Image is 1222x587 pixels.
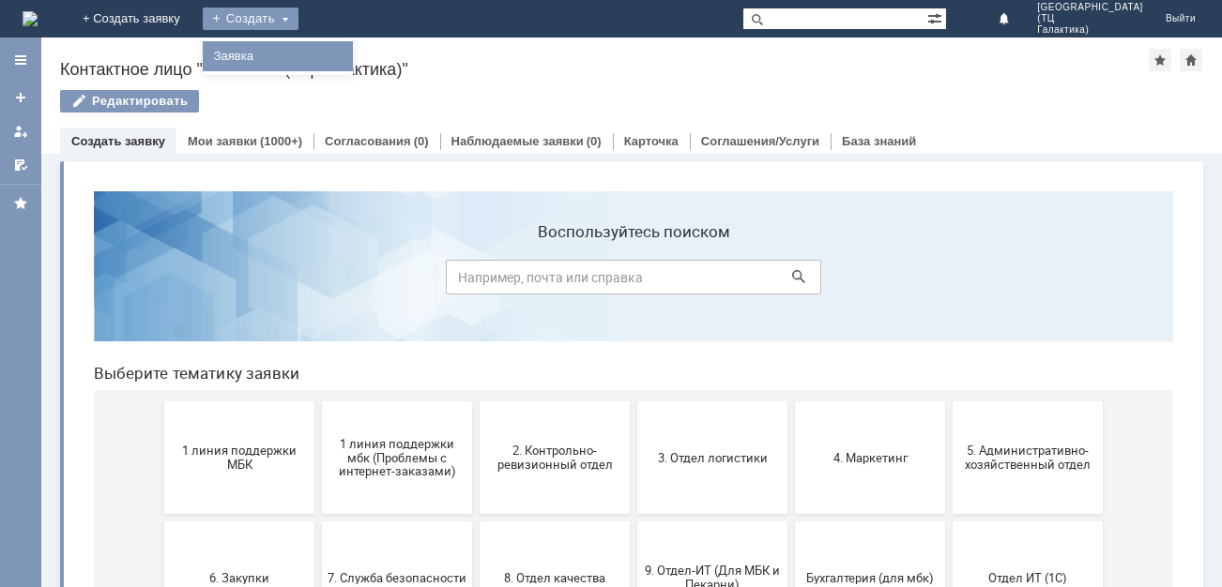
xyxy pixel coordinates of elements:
[1037,13,1143,24] span: (ТЦ
[414,134,429,148] div: (0)
[716,465,866,578] button: Это соглашение не активно!
[243,465,393,578] button: Отдел-ИТ (Офис)
[587,134,602,148] div: (0)
[249,514,388,528] span: Отдел-ИТ (Офис)
[91,507,230,535] span: Отдел-ИТ (Битрикс24 и CRM)
[325,134,411,148] a: Согласования
[874,345,1024,458] button: Отдел ИТ (1С)
[927,8,946,26] span: Расширенный поиск
[243,225,393,338] button: 1 линия поддержки мбк (Проблемы с интернет-заказами)
[60,60,1149,79] div: Контактное лицо "Смоленск (ТЦ Галактика)"
[401,345,551,458] button: 8. Отдел качества
[1180,49,1202,71] div: Сделать домашней страницей
[701,134,819,148] a: Соглашения/Услуги
[842,134,916,148] a: База знаний
[85,345,236,458] button: 6. Закупки
[722,507,861,535] span: Это соглашение не активно!
[71,134,165,148] a: Создать заявку
[716,225,866,338] button: 4. Маркетинг
[6,83,36,113] a: Создать заявку
[91,394,230,408] span: 6. Закупки
[879,500,1018,542] span: [PERSON_NAME]. Услуги ИТ для МБК (оформляет L1)
[564,387,703,415] span: 9. Отдел-ИТ (Для МБК и Пекарни)
[1149,49,1171,71] div: Добавить в избранное
[874,465,1024,578] button: [PERSON_NAME]. Услуги ИТ для МБК (оформляет L1)
[451,134,584,148] a: Наблюдаемые заявки
[401,225,551,338] button: 2. Контрольно-ревизионный отдел
[1037,24,1143,36] span: Галактика)
[85,225,236,338] button: 1 линия поддержки МБК
[716,345,866,458] button: Бухгалтерия (для мбк)
[406,267,545,295] span: 2. Контрольно-ревизионный отдел
[260,134,302,148] div: (1000+)
[558,465,709,578] button: Франчайзинг
[203,8,298,30] div: Создать
[243,345,393,458] button: 7. Служба безопасности
[91,267,230,295] span: 1 линия поддержки МБК
[6,150,36,180] a: Мои согласования
[564,514,703,528] span: Франчайзинг
[249,260,388,302] span: 1 линия поддержки мбк (Проблемы с интернет-заказами)
[722,274,861,288] span: 4. Маркетинг
[406,394,545,408] span: 8. Отдел качества
[1037,2,1143,13] span: [GEOGRAPHIC_DATA]
[558,345,709,458] button: 9. Отдел-ИТ (Для МБК и Пекарни)
[15,188,1094,206] header: Выберите тематику заявки
[23,11,38,26] a: Перейти на домашнюю страницу
[564,274,703,288] span: 3. Отдел логистики
[401,465,551,578] button: Финансовый отдел
[558,225,709,338] button: 3. Отдел логистики
[722,394,861,408] span: Бухгалтерия (для мбк)
[249,394,388,408] span: 7. Служба безопасности
[879,267,1018,295] span: 5. Административно-хозяйственный отдел
[406,514,545,528] span: Финансовый отдел
[23,11,38,26] img: logo
[367,83,742,118] input: Например, почта или справка
[624,134,679,148] a: Карточка
[879,394,1018,408] span: Отдел ИТ (1С)
[206,45,349,68] a: Заявка
[85,465,236,578] button: Отдел-ИТ (Битрикс24 и CRM)
[188,134,257,148] a: Мои заявки
[874,225,1024,338] button: 5. Административно-хозяйственный отдел
[367,46,742,65] label: Воспользуйтесь поиском
[6,116,36,146] a: Мои заявки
